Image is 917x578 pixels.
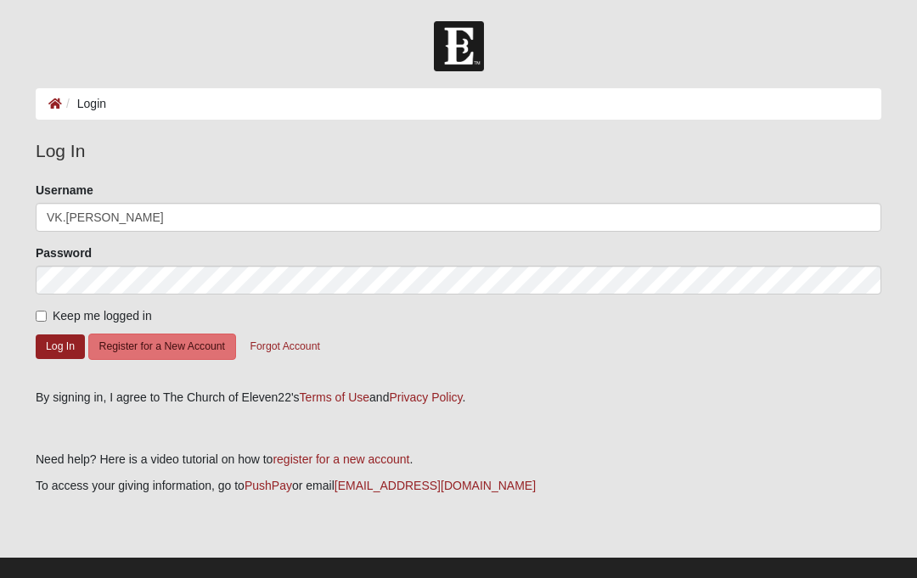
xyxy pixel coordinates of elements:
[239,334,331,360] button: Forgot Account
[434,21,484,71] img: Church of Eleven22 Logo
[88,334,236,360] button: Register for a New Account
[36,334,85,359] button: Log In
[335,479,536,492] a: [EMAIL_ADDRESS][DOMAIN_NAME]
[36,477,881,495] p: To access your giving information, go to or email
[300,390,369,404] a: Terms of Use
[36,389,881,407] div: By signing in, I agree to The Church of Eleven22's and .
[245,479,292,492] a: PushPay
[273,452,409,466] a: register for a new account
[36,182,93,199] label: Username
[36,311,47,322] input: Keep me logged in
[62,95,106,113] li: Login
[36,451,881,469] p: Need help? Here is a video tutorial on how to .
[389,390,462,404] a: Privacy Policy
[36,137,881,165] legend: Log In
[53,309,152,323] span: Keep me logged in
[36,244,92,261] label: Password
